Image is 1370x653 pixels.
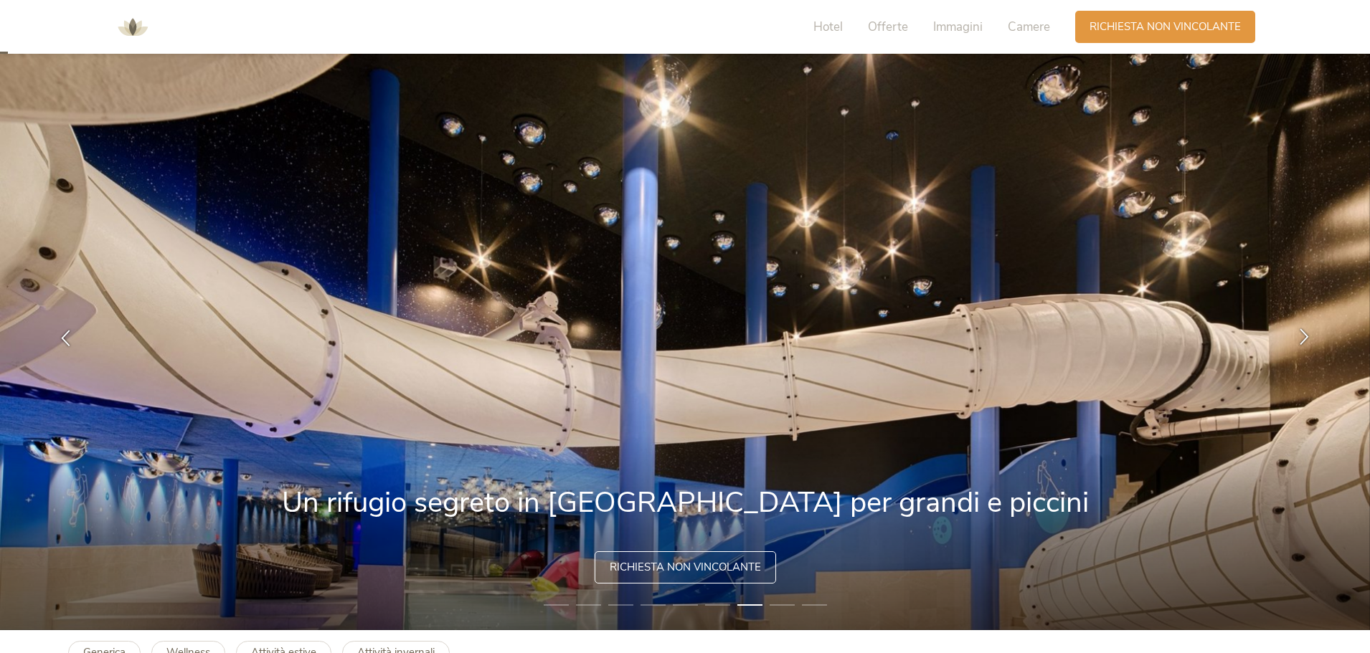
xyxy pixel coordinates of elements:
span: Immagini [933,19,983,35]
span: Richiesta non vincolante [1090,19,1241,34]
span: Hotel [813,19,843,35]
span: Richiesta non vincolante [610,560,761,575]
span: Camere [1008,19,1050,35]
img: AMONTI & LUNARIS Wellnessresort [111,6,154,49]
span: Offerte [868,19,908,35]
a: AMONTI & LUNARIS Wellnessresort [111,22,154,32]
